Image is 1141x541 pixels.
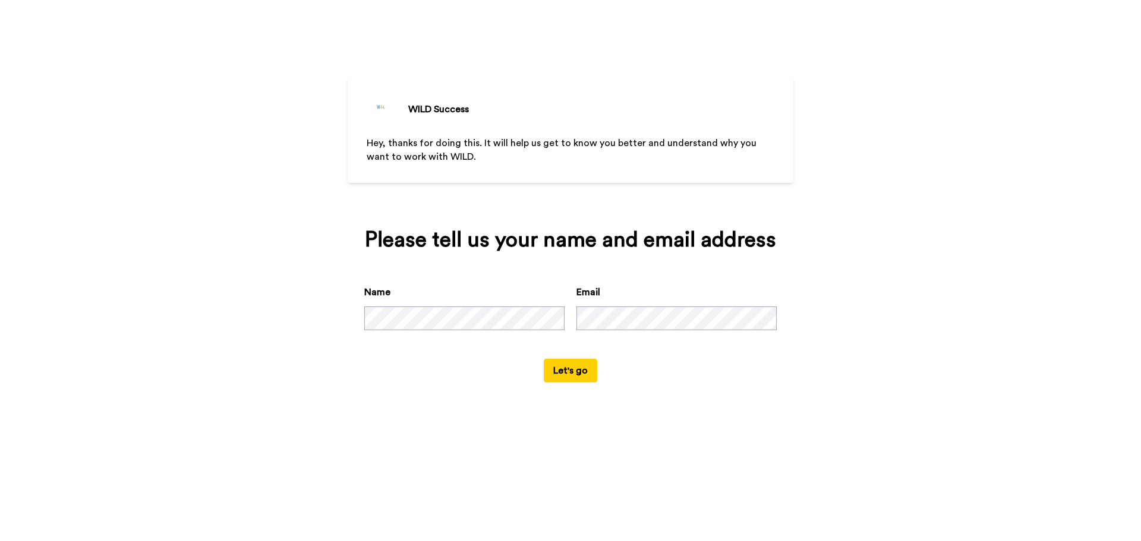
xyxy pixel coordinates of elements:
span: Hey, thanks for doing this. It will help us get to know you better and understand why you want to... [367,138,759,162]
div: Please tell us your name and email address [364,228,777,252]
div: WILD Success [408,102,469,116]
label: Name [364,285,390,299]
label: Email [576,285,600,299]
button: Let's go [544,359,597,382]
